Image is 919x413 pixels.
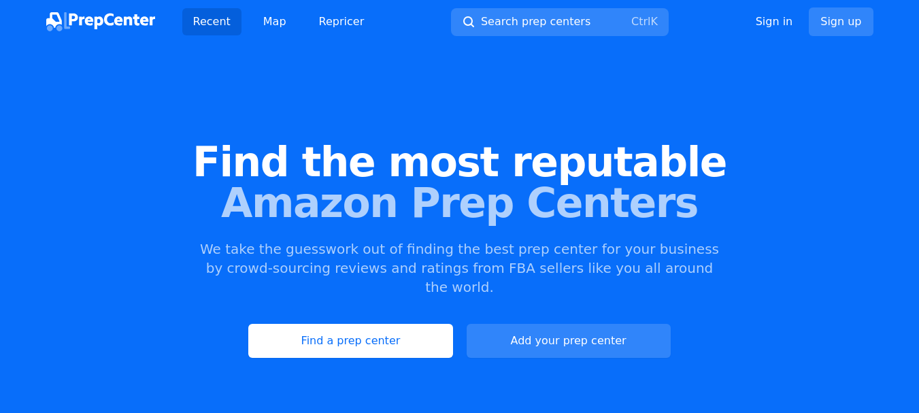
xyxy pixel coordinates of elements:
a: Map [252,8,297,35]
kbd: Ctrl [631,15,650,28]
span: Find the most reputable [22,142,897,182]
a: Add your prep center [467,324,671,358]
a: Find a prep center [248,324,452,358]
kbd: K [650,15,658,28]
a: Sign up [809,7,873,36]
img: PrepCenter [46,12,155,31]
button: Search prep centersCtrlK [451,8,669,36]
span: Search prep centers [481,14,590,30]
a: Recent [182,8,241,35]
p: We take the guesswork out of finding the best prep center for your business by crowd-sourcing rev... [199,239,721,297]
a: Sign in [756,14,793,30]
span: Amazon Prep Centers [22,182,897,223]
a: Repricer [308,8,375,35]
